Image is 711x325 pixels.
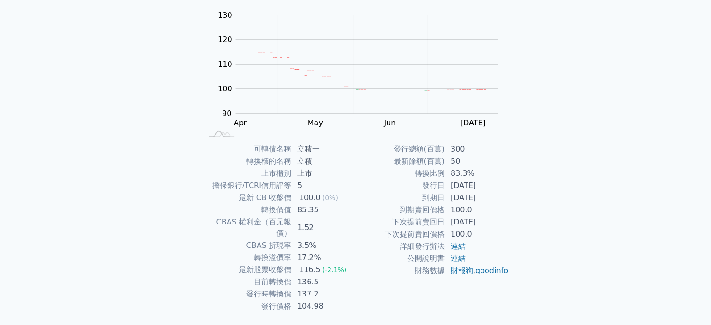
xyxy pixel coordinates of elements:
td: 到期賣回價格 [356,204,445,216]
td: 50 [445,155,509,167]
tspan: 90 [222,109,231,118]
td: 104.98 [292,300,356,312]
tspan: [DATE] [460,118,485,127]
td: 公開說明書 [356,253,445,265]
td: 83.3% [445,167,509,180]
td: 上市 [292,167,356,180]
td: 發行時轉換價 [202,288,292,300]
span: (-2.1%) [323,266,347,274]
td: 上市櫃別 [202,167,292,180]
tspan: May [308,118,323,127]
td: 立積一 [292,143,356,155]
td: 轉換比例 [356,167,445,180]
td: 85.35 [292,204,356,216]
td: 137.2 [292,288,356,300]
td: [DATE] [445,180,509,192]
tspan: Jun [383,118,395,127]
td: 1.52 [292,216,356,239]
td: 最新股票收盤價 [202,264,292,276]
a: 連結 [451,242,466,251]
td: 發行價格 [202,300,292,312]
td: 3.5% [292,239,356,252]
tspan: 120 [218,35,232,44]
a: goodinfo [475,266,508,275]
td: CBAS 折現率 [202,239,292,252]
td: 詳細發行辦法 [356,240,445,253]
td: 100.0 [445,204,509,216]
td: 轉換標的名稱 [202,155,292,167]
td: , [445,265,509,277]
tspan: 100 [218,84,232,93]
td: 擔保銀行/TCRI信用評等 [202,180,292,192]
td: 下次提前賣回價格 [356,228,445,240]
a: 財報狗 [451,266,473,275]
td: 最新 CB 收盤價 [202,192,292,204]
td: 發行日 [356,180,445,192]
a: 連結 [451,254,466,263]
td: 300 [445,143,509,155]
td: 轉換價值 [202,204,292,216]
td: 發行總額(百萬) [356,143,445,155]
td: [DATE] [445,216,509,228]
td: 136.5 [292,276,356,288]
td: 轉換溢價率 [202,252,292,264]
td: 下次提前賣回日 [356,216,445,228]
td: 到期日 [356,192,445,204]
tspan: 110 [218,60,232,69]
td: 立積 [292,155,356,167]
tspan: 130 [218,11,232,20]
td: 17.2% [292,252,356,264]
td: 100.0 [445,228,509,240]
td: [DATE] [445,192,509,204]
td: 財務數據 [356,265,445,277]
tspan: Apr [234,118,247,127]
td: 5 [292,180,356,192]
span: (0%) [323,194,338,202]
td: 目前轉換價 [202,276,292,288]
td: 最新餘額(百萬) [356,155,445,167]
div: 100.0 [297,192,323,203]
g: Chart [213,11,512,146]
td: 可轉債名稱 [202,143,292,155]
td: CBAS 權利金（百元報價） [202,216,292,239]
div: 116.5 [297,264,323,275]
